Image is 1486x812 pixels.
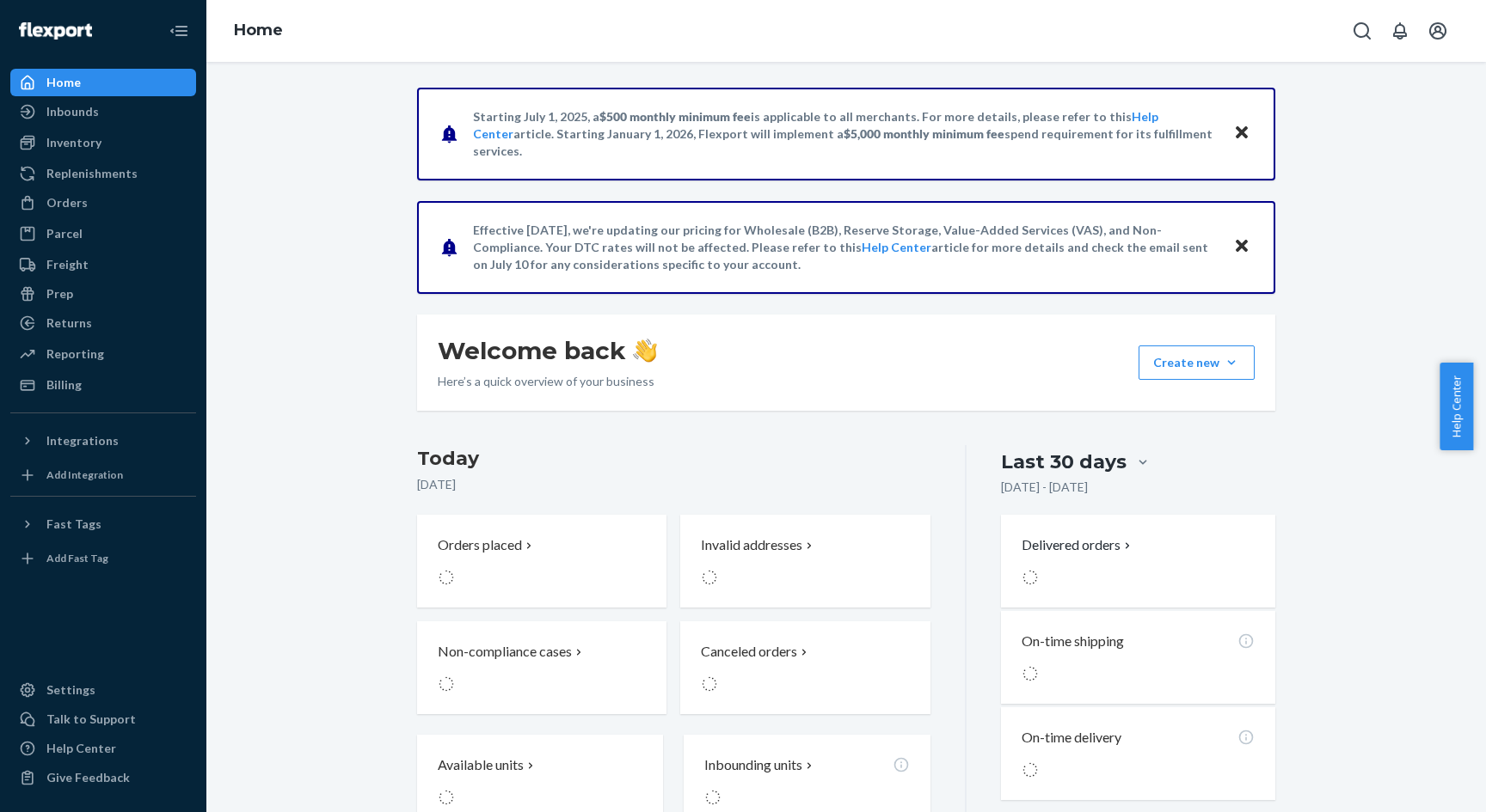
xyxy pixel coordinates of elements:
a: Settings [10,676,196,704]
a: Prep [10,280,196,308]
button: Close [1231,121,1253,146]
button: Fast Tags [10,510,196,538]
div: Returns [46,314,92,332]
h3: Today [417,445,930,473]
a: Orders [10,189,196,217]
div: Inbounds [46,103,99,120]
button: Close [1231,235,1253,259]
span: $500 monthly minimum fee [599,109,751,124]
a: Reporting [10,340,196,368]
a: Add Integration [10,461,196,489]
p: Canceled orders [701,642,797,662]
p: [DATE] - [DATE] [1001,479,1088,496]
a: Home [234,21,283,40]
a: Help Center [862,240,931,254]
div: Billing [46,376,82,394]
button: Open notifications [1383,14,1417,48]
a: Add Fast Tag [10,545,196,572]
div: Give Feedback [46,769,130,786]
div: Parcel [46,225,83,242]
a: Inventory [10,129,196,156]
div: Add Integration [46,467,123,482]
button: Orders placed [417,515,666,607]
div: Settings [46,681,95,699]
a: Inbounds [10,98,196,125]
div: Fast Tags [46,516,101,533]
button: Canceled orders [680,621,930,714]
button: Give Feedback [10,764,196,791]
div: Reporting [46,345,104,363]
a: Help Center [10,735,196,762]
button: Delivered orders [1022,535,1134,555]
button: Create new [1139,345,1255,380]
a: Home [10,69,196,96]
p: Starting July 1, 2025, a is applicable to all merchants. For more details, please refer to this a... [473,108,1217,160]
p: Effective [DATE], we're updating our pricing for Wholesale (B2B), Reserve Storage, Value-Added Se... [473,222,1217,273]
button: Open Search Box [1345,14,1379,48]
div: Help Center [46,740,116,757]
div: Replenishments [46,165,138,182]
img: hand-wave emoji [633,339,657,363]
button: Close Navigation [162,14,196,48]
img: Flexport logo [19,22,92,40]
a: Billing [10,371,196,399]
button: Non-compliance cases [417,621,666,714]
p: Inbounding units [704,755,802,775]
a: Parcel [10,220,196,247]
div: Last 30 days [1001,449,1127,475]
p: Non-compliance cases [438,642,572,662]
p: [DATE] [417,476,930,493]
p: Orders placed [438,535,522,555]
p: On-time delivery [1022,728,1121,748]
p: On-time shipping [1022,632,1124,651]
button: Invalid addresses [680,515,930,607]
p: Available units [438,755,524,775]
p: Invalid addresses [701,535,802,555]
button: Help Center [1440,363,1473,450]
div: Freight [46,256,89,273]
div: Inventory [46,134,101,151]
span: $5,000 monthly minimum fee [844,126,1004,141]
div: Integrations [46,432,119,449]
div: Add Fast Tag [46,551,108,565]
div: Prep [46,285,73,302]
a: Returns [10,309,196,337]
ol: breadcrumbs [220,6,297,56]
div: Orders [46,194,88,211]
div: Home [46,74,81,91]
div: Talk to Support [46,711,136,728]
h1: Welcome back [438,335,657,366]
a: Freight [10,251,196,278]
button: Open account menu [1421,14,1455,48]
p: Here’s a quick overview of your business [438,373,657,390]
button: Integrations [10,427,196,455]
a: Replenishments [10,160,196,187]
button: Talk to Support [10,705,196,733]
